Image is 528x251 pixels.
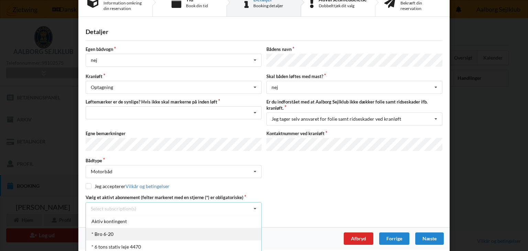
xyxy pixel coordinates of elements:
[86,183,169,189] label: Jeg accepterer
[253,3,283,9] div: Booking detaljer
[415,232,444,245] div: Næste
[86,194,262,200] label: Vælg et aktivt abonnement (felter markeret med en stjerne (*) er obligatoriske)
[91,85,113,90] div: Optagning
[86,157,262,164] label: Bådtype
[86,73,262,79] label: Kranløft
[125,183,169,189] a: Vilkår og betingelser
[86,130,262,137] label: Egne bemærkninger
[86,99,262,105] label: Løftemærker er de synlige? Hvis ikke skal mærkerne på inden løft
[272,85,278,90] div: nej
[91,206,136,211] div: Select subscription(s)
[86,46,262,52] label: Egen bådvogn
[86,228,261,240] div: * Bro 6-20
[266,73,442,79] label: Skal båden løftes med mast?
[379,232,409,245] div: Forrige
[91,58,97,63] div: nej
[266,130,442,137] label: Kontaktnummer ved kranløft
[400,0,441,11] div: Bekræft din reservation
[86,215,261,228] div: Aktiv kontingent
[319,3,367,9] div: Dobbelttjek dit valg
[103,0,143,11] div: Information omkring din reservation
[91,169,112,174] div: Motorbåd
[266,99,442,111] label: Er du indforstået med at Aalborg Sejlklub ikke dækker folie samt ridseskader ifb. kranløft.
[186,3,208,9] div: Book din tid
[266,46,442,52] label: Bådens navn
[344,232,373,245] div: Afbryd
[272,117,401,121] div: Jeg tager selv ansvaret for folie samt ridseskader ved kranløft
[86,28,442,36] div: Detaljer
